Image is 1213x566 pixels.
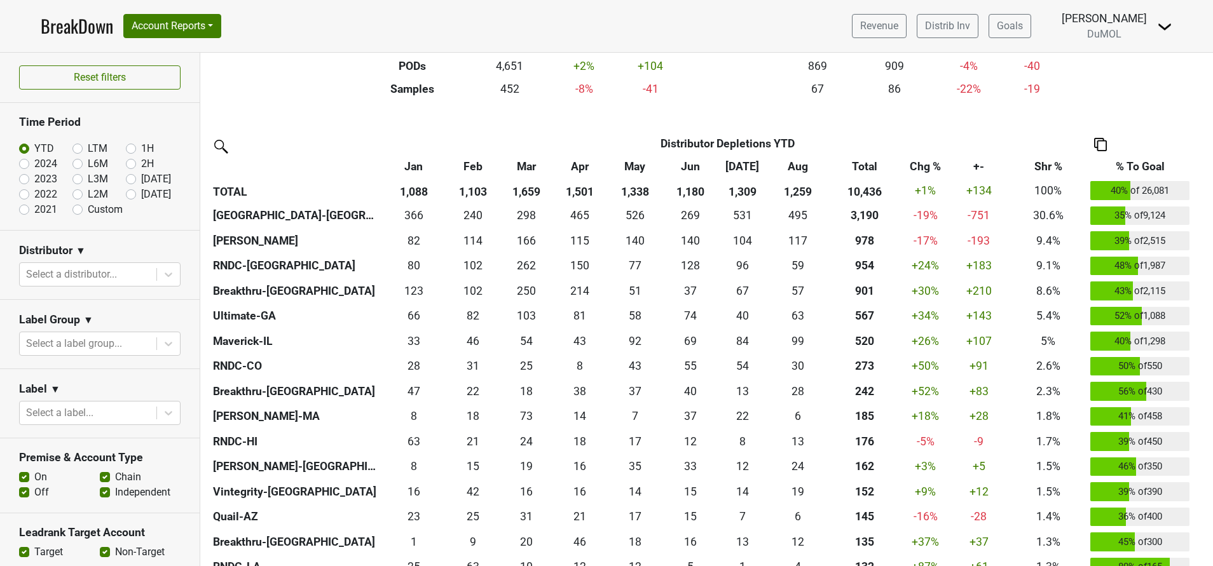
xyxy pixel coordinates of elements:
[450,358,496,374] div: 31
[447,178,499,203] th: 1,103
[383,333,444,349] div: 33
[502,408,551,424] div: 73
[606,228,664,253] td: 140.333
[769,404,828,429] td: 6.33
[383,408,444,424] div: 8
[609,207,661,224] div: 526
[450,333,496,349] div: 46
[830,207,899,224] div: 3,190
[769,429,828,454] td: 13
[548,55,620,77] td: +2 %
[380,354,447,379] td: 27.5
[952,207,1006,224] div: -751
[664,354,716,379] td: 55.333
[471,77,548,100] td: 452
[952,383,1006,400] div: +83
[827,304,901,329] th: 566.840
[830,232,899,249] div: 978
[554,429,606,454] td: 18
[952,358,1006,374] div: +91
[557,232,603,249] div: 115
[952,232,1006,249] div: -193
[499,404,554,429] td: 73
[383,383,444,400] div: 47
[856,77,933,100] td: 86
[447,155,499,178] th: Feb: activate to sort column ascending
[1088,155,1193,178] th: % To Goal: activate to sort column ascending
[827,379,901,404] th: 242.333
[1062,10,1147,27] div: [PERSON_NAME]
[664,429,716,454] td: 11.5
[1009,379,1088,404] td: 2.3%
[664,155,716,178] th: Jun: activate to sort column ascending
[952,307,1006,324] div: +143
[1004,55,1059,77] td: -40
[88,202,123,217] label: Custom
[830,333,899,349] div: 520
[502,307,551,324] div: 103
[499,304,554,329] td: 103.03
[827,429,901,454] th: 176.433
[830,257,899,274] div: 954
[769,354,828,379] td: 30.167
[664,304,716,329] td: 74.33
[620,77,681,100] td: -41
[902,354,949,379] td: +50 %
[450,307,496,324] div: 82
[554,155,606,178] th: Apr: activate to sort column ascending
[502,257,551,274] div: 262
[827,404,901,429] th: 185.496
[115,544,165,560] label: Non-Target
[852,14,907,38] a: Revenue
[141,156,154,172] label: 2H
[554,253,606,279] td: 150.167
[1009,155,1088,178] th: Shr %: activate to sort column ascending
[827,178,901,203] th: 10,436
[664,228,716,253] td: 139.834
[830,283,899,299] div: 901
[933,77,1004,100] td: -22 %
[34,469,47,485] label: On
[1009,328,1088,354] td: 5%
[609,283,661,299] div: 51
[557,207,603,224] div: 465
[210,404,380,429] th: [PERSON_NAME]-MA
[769,278,828,304] td: 57.002
[447,304,499,329] td: 81.5
[19,313,80,327] h3: Label Group
[827,354,901,379] th: 272.901
[447,328,499,354] td: 45.5
[557,383,603,400] div: 38
[210,155,380,178] th: &nbsp;: activate to sort column ascending
[952,333,1006,349] div: +107
[499,228,554,253] td: 166.334
[720,408,765,424] div: 22
[1009,253,1088,279] td: 9.1%
[609,333,661,349] div: 92
[499,253,554,279] td: 261.5
[668,383,713,400] div: 40
[720,307,765,324] div: 40
[902,155,949,178] th: Chg %: activate to sort column ascending
[769,203,828,229] td: 495
[380,328,447,354] td: 33.166
[210,178,380,203] th: TOTAL
[502,358,551,374] div: 25
[499,155,554,178] th: Mar: activate to sort column ascending
[902,228,949,253] td: -17 %
[668,433,713,450] div: 12
[554,203,606,229] td: 465.334
[502,207,551,224] div: 298
[668,207,713,224] div: 269
[115,469,141,485] label: Chain
[716,404,769,429] td: 22.001
[772,408,825,424] div: 6
[716,203,769,229] td: 531.336
[772,207,825,224] div: 495
[769,328,828,354] td: 99.165
[380,429,447,454] td: 63.4
[606,178,664,203] th: 1,338
[447,404,499,429] td: 17.5
[664,278,716,304] td: 36.669
[1157,19,1172,34] img: Dropdown Menu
